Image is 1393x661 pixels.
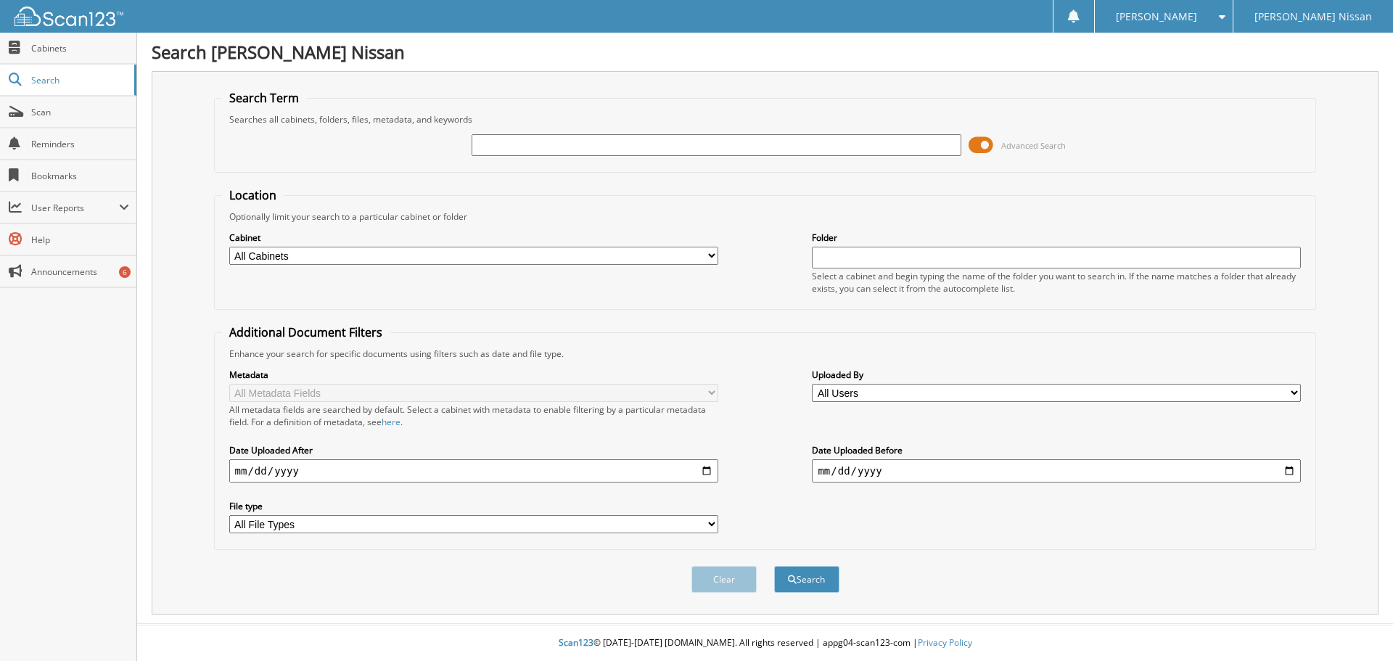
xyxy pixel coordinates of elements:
span: Scan123 [559,636,593,649]
legend: Search Term [222,90,306,106]
legend: Additional Document Filters [222,324,390,340]
div: Searches all cabinets, folders, files, metadata, and keywords [222,113,1309,126]
div: Optionally limit your search to a particular cabinet or folder [222,210,1309,223]
div: Select a cabinet and begin typing the name of the folder you want to search in. If the name match... [812,270,1301,295]
label: Folder [812,231,1301,244]
span: Announcements [31,266,129,278]
div: Enhance your search for specific documents using filters such as date and file type. [222,348,1309,360]
span: Advanced Search [1001,140,1066,151]
label: Date Uploaded After [229,444,718,456]
legend: Location [222,187,284,203]
span: [PERSON_NAME] Nissan [1254,12,1372,21]
label: Metadata [229,369,718,381]
h1: Search [PERSON_NAME] Nissan [152,40,1378,64]
span: Bookmarks [31,170,129,182]
span: User Reports [31,202,119,214]
a: Privacy Policy [918,636,972,649]
label: File type [229,500,718,512]
button: Search [774,566,839,593]
img: scan123-logo-white.svg [15,7,123,26]
input: end [812,459,1301,483]
span: Help [31,234,129,246]
label: Cabinet [229,231,718,244]
span: Scan [31,106,129,118]
span: Cabinets [31,42,129,54]
span: Search [31,74,127,86]
div: © [DATE]-[DATE] [DOMAIN_NAME]. All rights reserved | appg04-scan123-com | [137,625,1393,661]
label: Uploaded By [812,369,1301,381]
div: All metadata fields are searched by default. Select a cabinet with metadata to enable filtering b... [229,403,718,428]
span: Reminders [31,138,129,150]
input: start [229,459,718,483]
a: here [382,416,400,428]
label: Date Uploaded Before [812,444,1301,456]
button: Clear [691,566,757,593]
div: 6 [119,266,131,278]
span: [PERSON_NAME] [1116,12,1197,21]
